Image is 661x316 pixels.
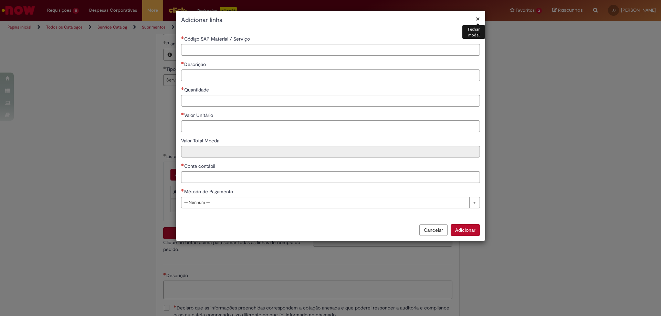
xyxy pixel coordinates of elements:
span: Método de Pagamento [184,188,234,195]
span: Necessários [181,189,184,192]
span: Descrição [184,61,207,67]
span: Necessários [181,62,184,64]
input: Valor Unitário [181,120,480,132]
div: Fechar modal [462,25,485,39]
button: Adicionar [451,224,480,236]
input: Valor Total Moeda [181,146,480,157]
input: Conta contábil [181,171,480,183]
span: Necessários [181,36,184,39]
span: Necessários [181,163,184,166]
span: Conta contábil [184,163,217,169]
input: Quantidade [181,95,480,107]
span: Valor Unitário [184,112,214,118]
input: Descrição [181,69,480,81]
button: Fechar modal [476,15,480,22]
span: Necessários [181,112,184,115]
span: Código SAP Material / Serviço [184,36,251,42]
span: Necessários [181,87,184,90]
input: Código SAP Material / Serviço [181,44,480,56]
button: Cancelar [419,224,448,236]
h2: Adicionar linha [181,16,480,25]
span: Quantidade [184,87,210,93]
span: -- Nenhum -- [184,197,466,208]
span: Somente leitura - Valor Total Moeda [181,138,221,144]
